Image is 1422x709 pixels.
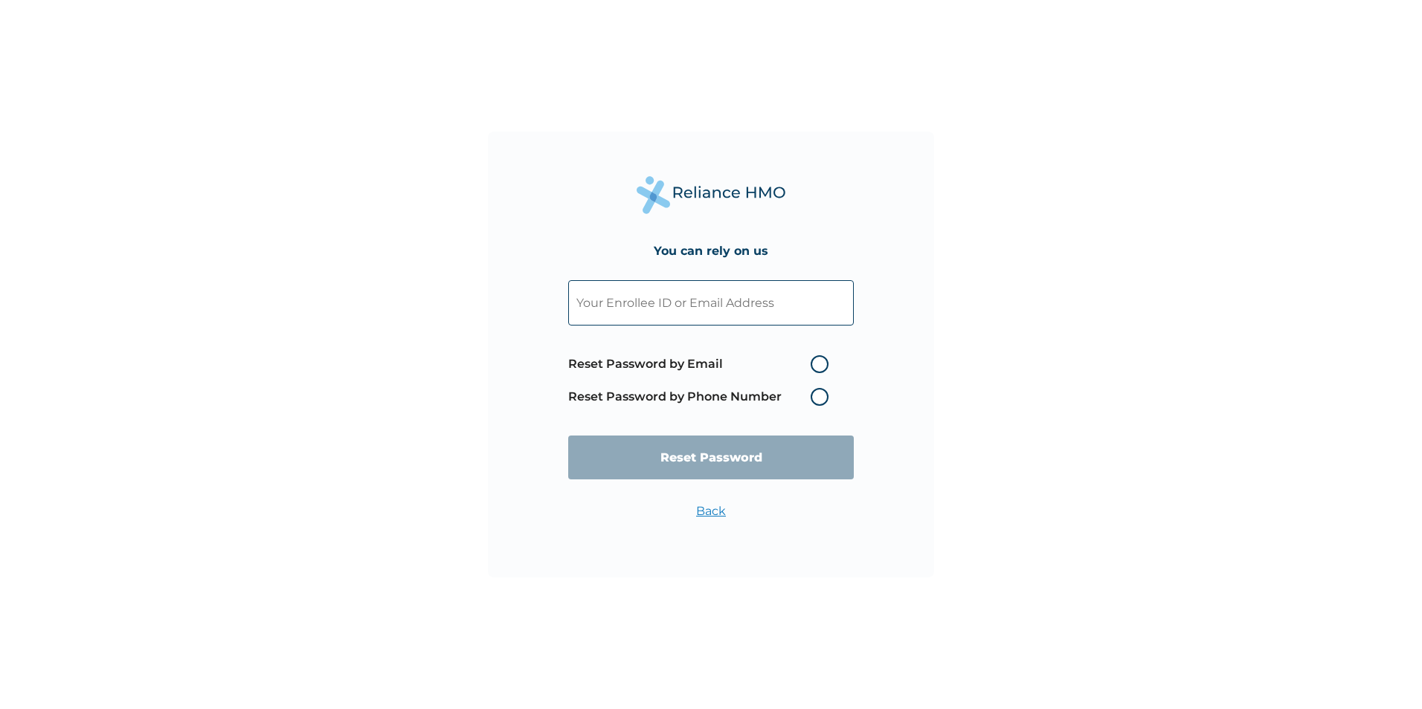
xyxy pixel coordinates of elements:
span: Password reset method [568,348,836,413]
h4: You can rely on us [654,244,768,258]
a: Back [696,504,726,518]
input: Reset Password [568,436,854,479]
input: Your Enrollee ID or Email Address [568,280,854,326]
label: Reset Password by Email [568,355,836,373]
img: Reliance Health's Logo [637,176,785,214]
label: Reset Password by Phone Number [568,388,836,406]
